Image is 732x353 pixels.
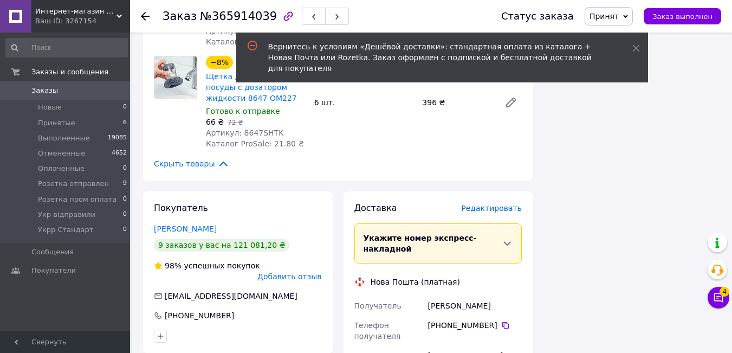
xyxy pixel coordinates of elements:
[38,149,85,158] span: Отмененные
[720,285,729,294] span: 4
[38,195,116,204] span: Розетка пром оплата
[500,92,522,113] a: Редактировать
[165,261,182,270] span: 98%
[154,260,260,271] div: успешных покупок
[154,56,197,99] img: Щетка для мытья посуды с дозатором жидкости 8647 OM227
[112,149,127,158] span: 4652
[5,38,128,57] input: Поиск
[461,204,522,213] span: Редактировать
[206,129,283,137] span: Артикул: 8647SHTK
[368,277,463,287] div: Нова Пошта (платная)
[38,133,90,143] span: Выполненные
[652,12,712,21] span: Заказ выполнен
[38,102,62,112] span: Новые
[163,10,197,23] span: Заказ
[35,16,130,26] div: Ваш ID: 3267154
[141,11,150,22] div: Вернуться назад
[31,247,74,257] span: Сообщения
[123,195,127,204] span: 0
[418,95,496,110] div: 396 ₴
[206,72,297,102] a: Щетка для мытья посуды с дозатором жидкости 8647 OM227
[228,119,243,126] span: 72 ₴
[206,37,304,46] span: Каталог ProSale: 26.26 ₴
[364,234,477,253] span: Укажите номер экспресс-накладной
[31,86,58,95] span: Заказы
[108,133,127,143] span: 19085
[165,292,297,300] span: [EMAIL_ADDRESS][DOMAIN_NAME]
[154,158,229,170] span: Скрыть товары
[200,10,277,23] span: №365914039
[206,118,224,126] span: 66 ₴
[123,225,127,235] span: 0
[354,203,397,213] span: Доставка
[31,67,108,77] span: Заказы и сообщения
[501,11,574,22] div: Статус заказа
[428,320,522,331] div: [PHONE_NUMBER]
[164,310,235,321] div: [PHONE_NUMBER]
[268,41,605,74] div: Вернитесь к условиям «Дешёвой доставки»: стандартная оплата из каталога + Новая Почта или Rozetka...
[31,266,76,275] span: Покупатели
[206,107,280,115] span: Готово к отправке
[154,203,208,213] span: Покупатель
[123,179,127,189] span: 9
[123,102,127,112] span: 0
[354,321,401,341] span: Телефон получателя
[38,164,85,174] span: Оплаченные
[354,301,401,310] span: Получатель
[154,239,289,252] div: 9 заказов у вас на 121 081,20 ₴
[38,179,109,189] span: Розетка отправлен
[123,210,127,220] span: 0
[310,95,418,110] div: 6 шт.
[590,12,619,21] span: Принят
[123,164,127,174] span: 0
[257,272,321,281] span: Добавить отзыв
[35,7,116,16] span: Интернет-магазин товаров для дома "OptMisto"
[38,225,93,235] span: Укрр Стандарт
[644,8,721,24] button: Заказ выполнен
[426,296,524,316] div: [PERSON_NAME]
[154,224,217,233] a: [PERSON_NAME]
[38,210,95,220] span: Укр відправили
[123,118,127,128] span: 6
[206,56,233,69] div: −8%
[206,139,304,148] span: Каталог ProSale: 21.80 ₴
[708,287,729,309] button: Чат с покупателем4
[38,118,75,128] span: Принятые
